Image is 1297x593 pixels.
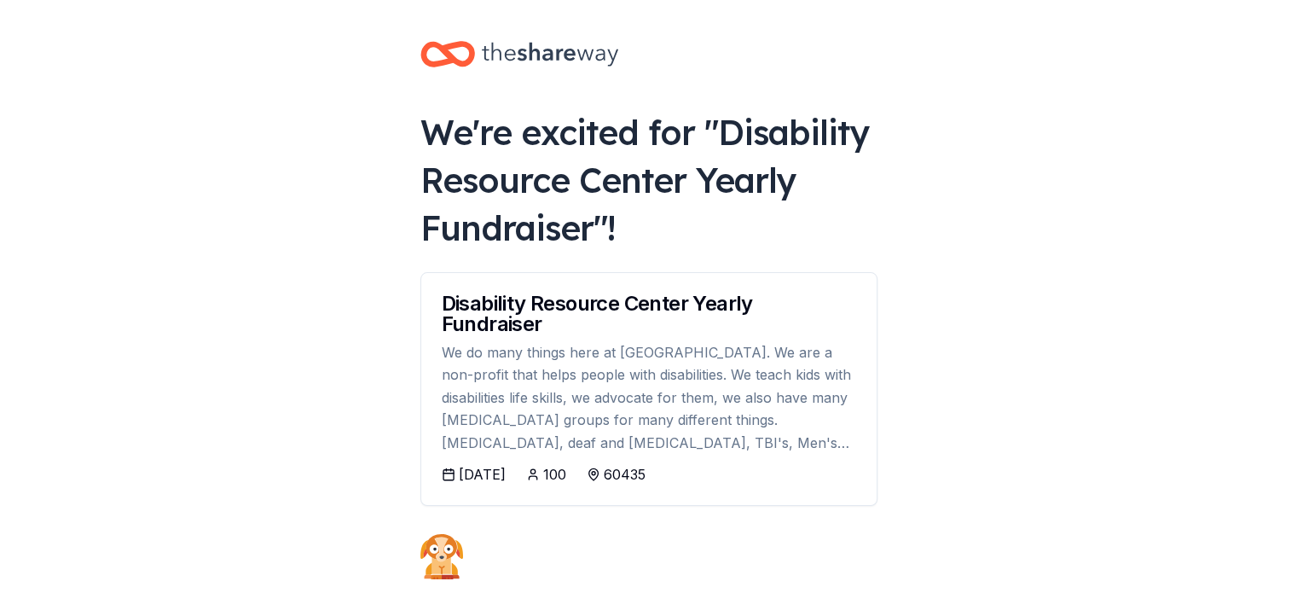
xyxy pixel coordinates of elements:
img: Dog waiting patiently [420,533,463,579]
div: 100 [543,464,566,485]
div: We're excited for " Disability Resource Center Yearly Fundraiser "! [420,108,877,252]
div: 60435 [604,464,646,485]
div: We do many things here at [GEOGRAPHIC_DATA]. We are a non-profit that helps people with disabilit... [442,341,856,454]
div: [DATE] [459,464,506,485]
div: Disability Resource Center Yearly Fundraiser [442,294,856,334]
